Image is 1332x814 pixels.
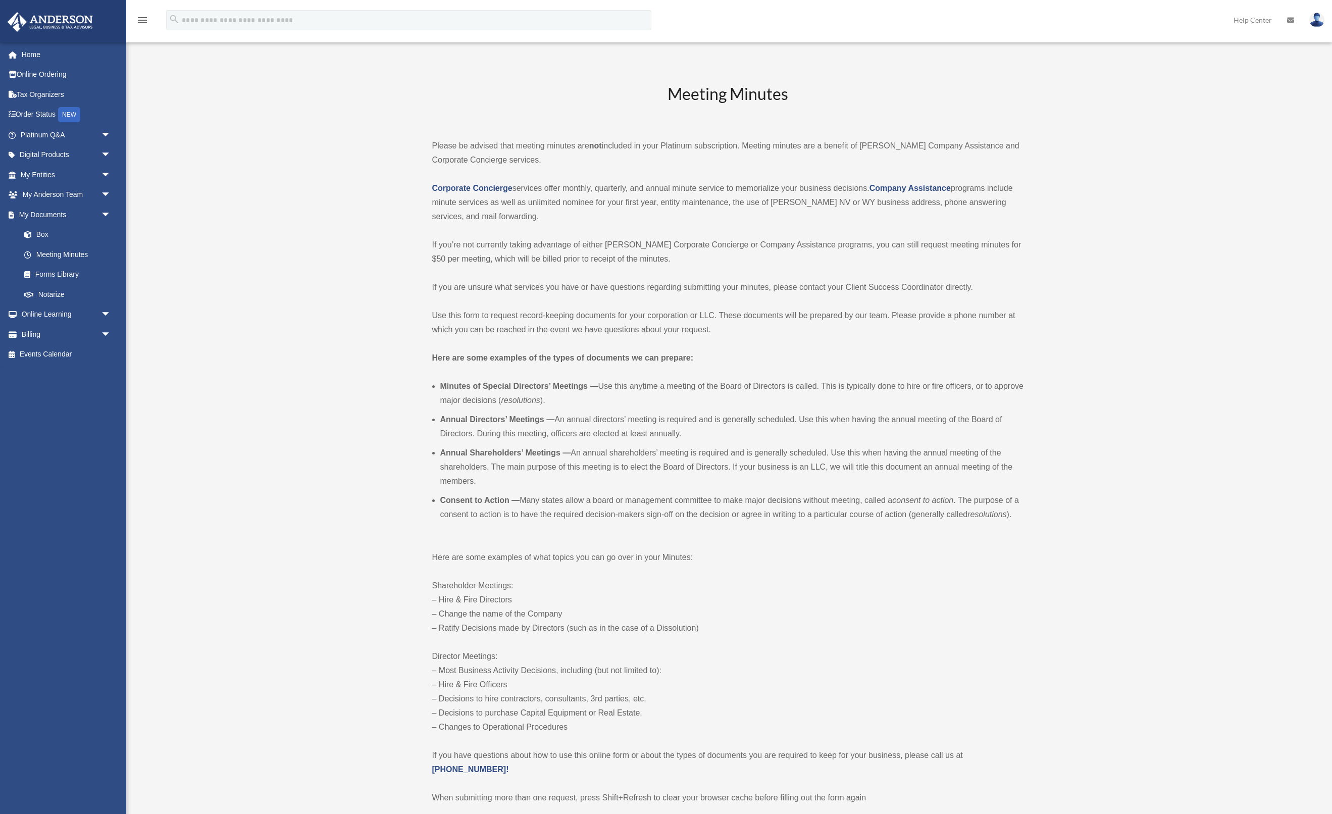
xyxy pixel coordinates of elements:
a: Tax Organizers [7,84,126,105]
a: Online Learningarrow_drop_down [7,304,126,325]
a: Forms Library [14,265,126,285]
span: arrow_drop_down [101,205,121,225]
a: Billingarrow_drop_down [7,324,126,344]
strong: not [589,141,602,150]
p: services offer monthly, quarterly, and annual minute service to memorialize your business decisio... [432,181,1024,224]
em: consent to [892,496,930,504]
img: Anderson Advisors Platinum Portal [5,12,96,32]
p: When submitting more than one request, press Shift+Refresh to clear your browser cache before fil... [432,791,1024,805]
span: arrow_drop_down [101,185,121,206]
i: search [169,14,180,25]
a: Order StatusNEW [7,105,126,125]
a: My Anderson Teamarrow_drop_down [7,185,126,205]
a: Box [14,225,126,245]
a: Company Assistance [869,184,951,192]
a: Platinum Q&Aarrow_drop_down [7,125,126,145]
p: Use this form to request record-keeping documents for your corporation or LLC. These documents wi... [432,309,1024,337]
li: Use this anytime a meeting of the Board of Directors is called. This is typically done to hire or... [440,379,1024,408]
a: Digital Productsarrow_drop_down [7,145,126,165]
a: Corporate Concierge [432,184,513,192]
p: If you have questions about how to use this online form or about the types of documents you are r... [432,748,1024,777]
b: Annual Shareholders’ Meetings — [440,448,571,457]
strong: Here are some examples of the types of documents we can prepare: [432,353,694,362]
span: arrow_drop_down [101,125,121,145]
p: Director Meetings: – Most Business Activity Decisions, including (but not limited to): – Hire & F... [432,649,1024,734]
a: menu [136,18,148,26]
a: My Entitiesarrow_drop_down [7,165,126,185]
em: resolutions [501,396,540,404]
li: An annual shareholders’ meeting is required and is generally scheduled. Use this when having the ... [440,446,1024,488]
p: Please be advised that meeting minutes are included in your Platinum subscription. Meeting minute... [432,139,1024,167]
a: Meeting Minutes [14,244,121,265]
a: Home [7,44,126,65]
a: Notarize [14,284,126,304]
i: menu [136,14,148,26]
h2: Meeting Minutes [432,83,1024,125]
img: User Pic [1309,13,1324,27]
li: An annual directors’ meeting is required and is generally scheduled. Use this when having the ann... [440,413,1024,441]
b: Minutes of Special Directors’ Meetings — [440,382,598,390]
p: If you are unsure what services you have or have questions regarding submitting your minutes, ple... [432,280,1024,294]
b: Consent to Action — [440,496,520,504]
span: arrow_drop_down [101,145,121,166]
li: Many states allow a board or management committee to make major decisions without meeting, called... [440,493,1024,522]
span: arrow_drop_down [101,165,121,185]
a: Online Ordering [7,65,126,85]
p: If you’re not currently taking advantage of either [PERSON_NAME] Corporate Concierge or Company A... [432,238,1024,266]
span: arrow_drop_down [101,324,121,345]
a: My Documentsarrow_drop_down [7,205,126,225]
em: resolutions [967,510,1006,519]
em: action [932,496,954,504]
a: [PHONE_NUMBER]! [432,765,509,774]
b: Annual Directors’ Meetings — [440,415,555,424]
a: Events Calendar [7,344,126,365]
p: Shareholder Meetings: – Hire & Fire Directors – Change the name of the Company – Ratify Decisions... [432,579,1024,635]
p: Here are some examples of what topics you can go over in your Minutes: [432,550,1024,565]
div: NEW [58,107,80,122]
span: arrow_drop_down [101,304,121,325]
